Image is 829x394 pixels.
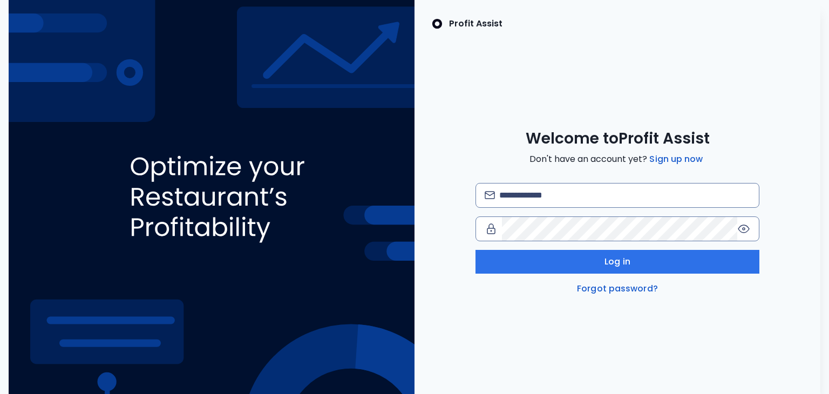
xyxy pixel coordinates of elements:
p: Profit Assist [449,17,502,30]
a: Forgot password? [575,282,660,295]
button: Log in [475,250,759,274]
a: Sign up now [647,153,705,166]
span: Log in [604,255,630,268]
img: email [485,191,495,199]
img: SpotOn Logo [432,17,443,30]
span: Don't have an account yet? [529,153,705,166]
span: Welcome to Profit Assist [526,129,710,148]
